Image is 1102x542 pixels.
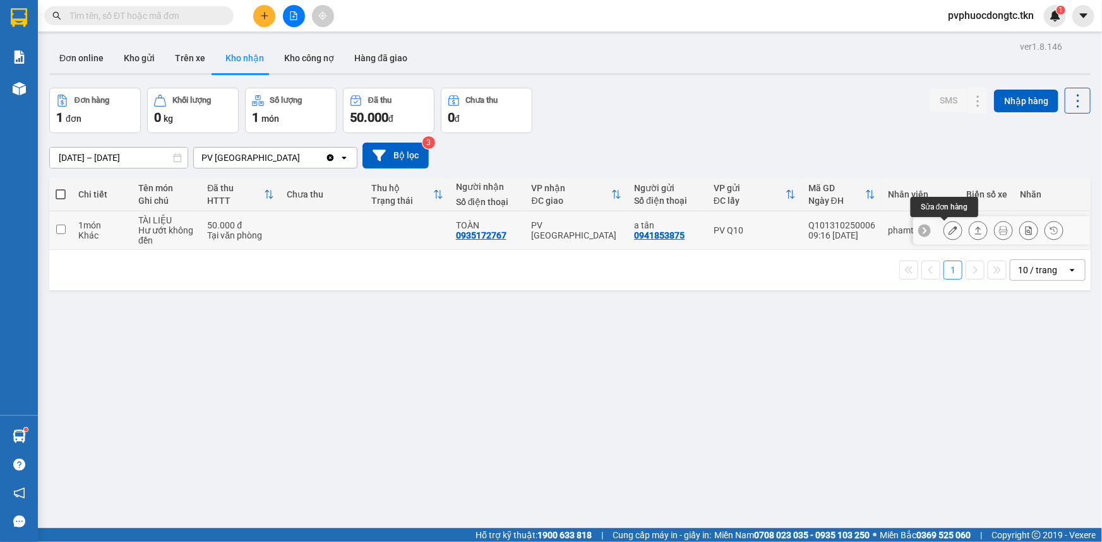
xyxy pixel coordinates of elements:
div: 0935172767 [456,230,506,240]
div: VP gửi [714,183,786,193]
span: Miền Bắc [880,528,971,542]
div: Khác [78,230,126,240]
div: ĐC giao [532,196,612,206]
div: Chưa thu [466,96,498,105]
button: plus [253,5,275,27]
span: đơn [66,114,81,124]
span: notification [13,487,25,499]
th: Toggle SortBy [525,178,628,211]
div: Sửa đơn hàng [943,221,962,240]
div: Số điện thoại [634,196,701,206]
sup: 3 [422,136,435,149]
th: Toggle SortBy [365,178,450,211]
span: món [261,114,279,124]
button: aim [312,5,334,27]
button: Chưa thu0đ [441,88,532,133]
span: 1 [252,110,259,125]
div: 09:16 [DATE] [808,230,875,240]
div: HTTT [207,196,264,206]
div: phamtheanh.tkn [888,225,954,235]
div: ĐC lấy [714,196,786,206]
span: 50.000 [350,110,388,125]
button: Kho nhận [215,43,274,73]
span: 0 [448,110,455,125]
img: logo-vxr [11,8,27,27]
button: Kho công nợ [274,43,344,73]
span: Hỗ trợ kỹ thuật: [476,528,592,542]
img: warehouse-icon [13,430,26,443]
button: file-add [283,5,305,27]
span: đ [455,114,460,124]
div: Hư ướt không đền [138,225,195,245]
svg: open [1067,265,1077,275]
button: Bộ lọc [362,143,429,168]
th: Toggle SortBy [707,178,802,211]
div: ver 1.8.146 [1020,40,1062,54]
span: copyright [1032,531,1041,539]
span: kg [164,114,173,124]
div: Giao hàng [969,221,988,240]
div: Biển số xe [966,189,1007,199]
div: 10 / trang [1018,264,1057,276]
div: Nhân viên [888,189,954,199]
svg: open [339,153,349,163]
th: Toggle SortBy [201,178,280,211]
th: Toggle SortBy [802,178,882,211]
div: Ngày ĐH [808,196,865,206]
div: 50.000 đ [207,220,274,230]
div: VP nhận [532,183,612,193]
span: 1 [1058,6,1063,15]
span: pvphuocdongtc.tkn [938,8,1044,23]
img: warehouse-icon [13,82,26,95]
div: PV Q10 [714,225,796,235]
svg: Clear value [325,153,335,163]
button: caret-down [1072,5,1094,27]
button: Nhập hàng [994,90,1058,112]
div: Đã thu [368,96,392,105]
div: Người gửi [634,183,701,193]
div: Trạng thái [371,196,433,206]
div: Q101310250006 [808,220,875,230]
div: 1 món [78,220,126,230]
button: Kho gửi [114,43,165,73]
div: Nhãn [1020,189,1083,199]
div: Tên món [138,183,195,193]
span: file-add [289,11,298,20]
div: TÀI LIỆU [138,215,195,225]
div: Thu hộ [371,183,433,193]
div: Số lượng [270,96,302,105]
span: Miền Nam [714,528,870,542]
span: caret-down [1078,10,1089,21]
span: | [601,528,603,542]
strong: 0369 525 060 [916,530,971,540]
div: TOÀN [456,220,519,230]
div: Sửa đơn hàng [911,197,978,217]
div: Mã GD [808,183,865,193]
span: | [980,528,982,542]
div: Đã thu [207,183,264,193]
span: message [13,515,25,527]
strong: 0708 023 035 - 0935 103 250 [754,530,870,540]
span: plus [260,11,269,20]
button: Đã thu50.000đ [343,88,434,133]
button: Khối lượng0kg [147,88,239,133]
div: Khối lượng [172,96,211,105]
span: đ [388,114,393,124]
span: 1 [56,110,63,125]
span: search [52,11,61,20]
button: Số lượng1món [245,88,337,133]
button: 1 [943,261,962,280]
input: Selected PV Phước Đông. [301,151,302,164]
div: Đơn hàng [75,96,109,105]
div: Tại văn phòng [207,230,274,240]
img: solution-icon [13,50,26,64]
span: 0 [154,110,161,125]
button: Đơn hàng1đơn [49,88,141,133]
div: Ghi chú [138,196,195,206]
div: 0941853875 [634,230,685,240]
span: Cung cấp máy in - giấy in: [613,528,711,542]
button: Đơn online [49,43,114,73]
div: Chi tiết [78,189,126,199]
button: Hàng đã giao [344,43,417,73]
div: a tân [634,220,701,230]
